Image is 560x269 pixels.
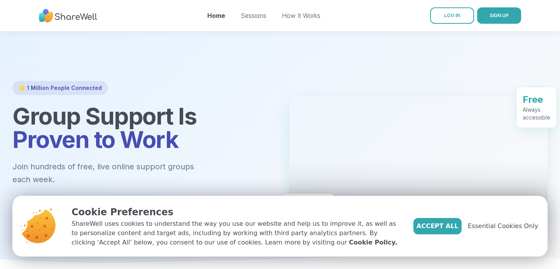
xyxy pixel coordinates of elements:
[430,7,474,24] a: LOG IN
[444,12,460,18] span: LOG IN
[72,205,401,219] p: Cookie Preferences
[241,12,266,19] a: Sessions
[12,160,236,186] p: Join hundreds of free, live online support groups each week.
[477,7,521,24] button: SIGN UP
[468,222,538,231] span: Essential Cookies Only
[12,104,271,151] h1: Group Support Is
[490,12,509,18] span: SIGN UP
[12,125,178,153] span: Proven to Work
[12,81,108,95] div: 🌟 1 Million People Connected
[72,219,401,247] p: ShareWell uses cookies to understand the way you use our website and help us to improve it, as we...
[413,218,462,234] button: Accept All
[349,238,397,247] a: Cookie Policy.
[523,105,550,121] div: Always accessible
[523,93,550,105] div: Free
[282,12,320,19] a: How It Works
[416,222,458,231] span: Accept All
[39,5,97,26] img: ShareWell Nav Logo
[207,12,225,19] a: Home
